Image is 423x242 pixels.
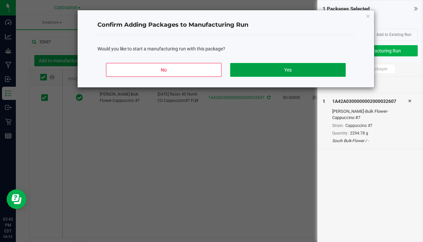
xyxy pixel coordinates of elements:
[366,12,370,20] button: Close
[106,63,222,77] button: No
[230,63,346,77] button: Yes
[7,189,26,209] iframe: Resource center
[97,21,354,29] h4: Confirm Adding Packages to Manufacturing Run
[97,45,354,52] div: Would you like to start a manufacturing run with this package?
